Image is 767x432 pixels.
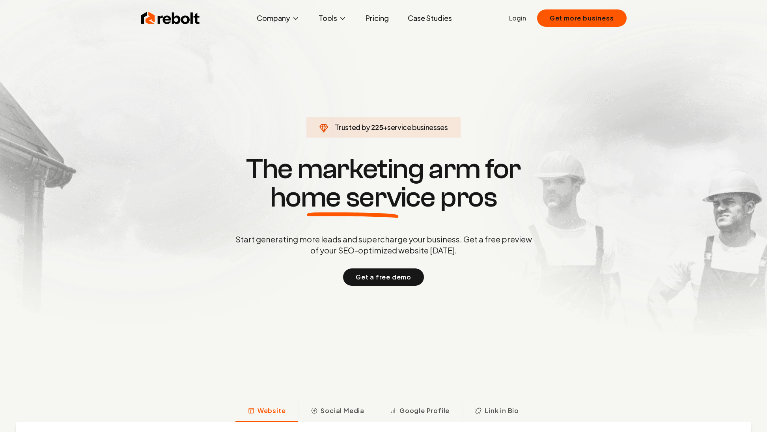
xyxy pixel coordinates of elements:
[509,13,526,23] a: Login
[401,10,458,26] a: Case Studies
[298,401,377,422] button: Social Media
[194,155,573,212] h1: The marketing arm for pros
[258,406,286,415] span: Website
[377,401,462,422] button: Google Profile
[343,268,424,286] button: Get a free demo
[321,406,364,415] span: Social Media
[141,10,200,26] img: Rebolt Logo
[537,9,627,27] button: Get more business
[234,234,534,256] p: Start generating more leads and supercharge your business. Get a free preview of your SEO-optimiz...
[270,183,435,212] span: home service
[371,122,383,133] span: 225
[383,123,387,132] span: +
[312,10,353,26] button: Tools
[250,10,306,26] button: Company
[462,401,532,422] button: Link in Bio
[335,123,370,132] span: Trusted by
[399,406,450,415] span: Google Profile
[387,123,448,132] span: service businesses
[485,406,519,415] span: Link in Bio
[235,401,299,422] button: Website
[359,10,395,26] a: Pricing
